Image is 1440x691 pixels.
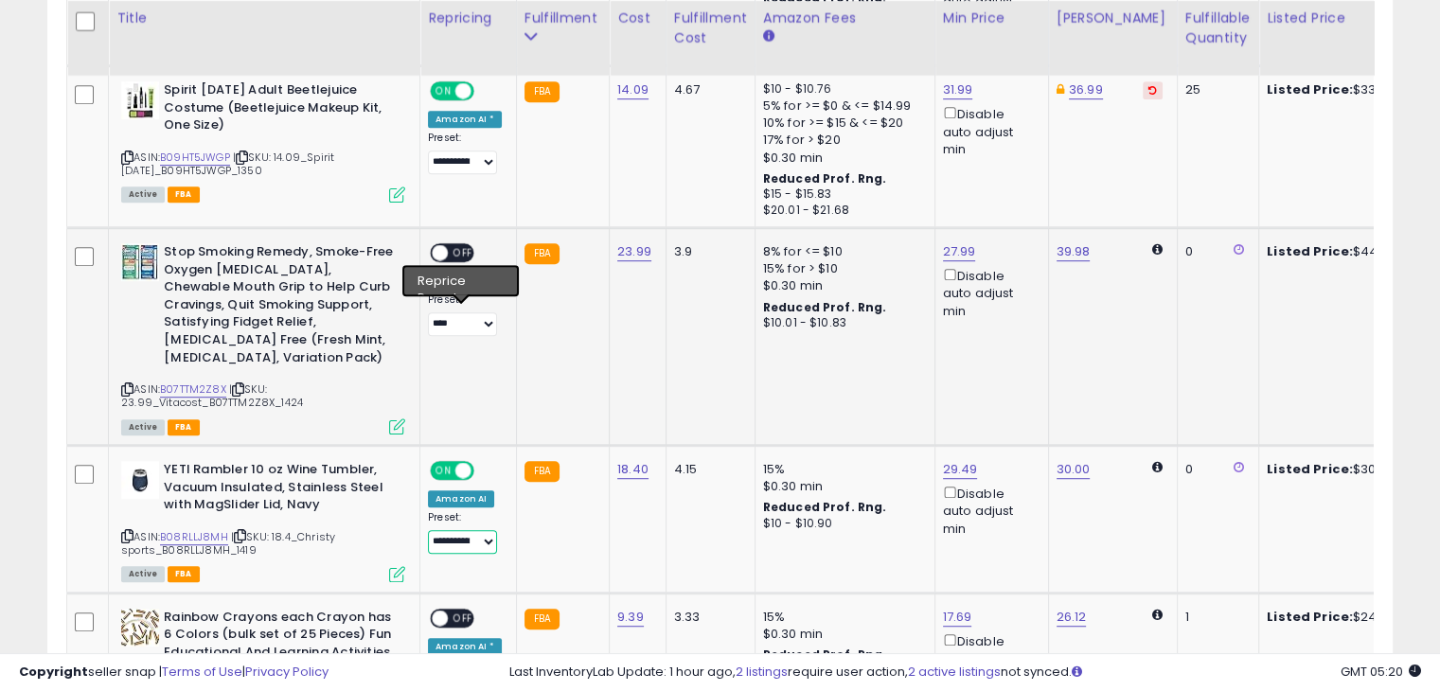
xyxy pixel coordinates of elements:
[943,265,1034,320] div: Disable auto adjust min
[428,273,494,290] div: Amazon AI
[164,243,394,371] b: Stop Smoking Remedy, Smoke-Free Oxygen [MEDICAL_DATA], Chewable Mouth Grip to Help Curb Cravings,...
[763,170,887,186] b: Reduced Prof. Rng.
[763,478,920,495] div: $0.30 min
[1341,663,1421,681] span: 2025-10-9 05:20 GMT
[1057,460,1091,479] a: 30.00
[617,608,644,627] a: 9.39
[674,243,740,260] div: 3.9
[471,83,502,99] span: OFF
[524,243,560,264] small: FBA
[1267,461,1424,478] div: $30.99
[164,461,394,519] b: YETI Rambler 10 oz Wine Tumbler, Vacuum Insulated, Stainless Steel with MagSlider Lid, Navy
[1069,80,1103,99] a: 36.99
[1267,460,1353,478] b: Listed Price:
[428,490,494,507] div: Amazon AI
[763,115,920,132] div: 10% for >= $15 & <= $20
[524,81,560,102] small: FBA
[763,28,774,45] small: Amazon Fees.
[617,242,651,261] a: 23.99
[763,315,920,331] div: $10.01 - $10.83
[908,663,1001,681] a: 2 active listings
[1057,608,1087,627] a: 26.12
[674,9,747,48] div: Fulfillment Cost
[1185,609,1244,626] div: 1
[1267,608,1353,626] b: Listed Price:
[1185,461,1244,478] div: 0
[1267,609,1424,626] div: $24.36
[763,243,920,260] div: 8% for <= $10
[432,463,455,479] span: ON
[1267,9,1431,28] div: Listed Price
[763,499,887,515] b: Reduced Prof. Rng.
[121,150,334,178] span: | SKU: 14.09_Spirit [DATE]_B09HT5JWGP_1350
[674,609,740,626] div: 3.33
[121,566,165,582] span: All listings currently available for purchase on Amazon
[164,81,394,139] b: Spirit [DATE] Adult Beetlejuice Costume (Beetlejuice Makeup Kit, One Size)
[160,381,226,398] a: B07TTM2Z8X
[763,81,920,97] div: $10 - $10.76
[617,80,649,99] a: 14.09
[121,81,159,119] img: 41zQYtnJKQL._SL40_.jpg
[168,186,200,203] span: FBA
[1057,9,1169,28] div: [PERSON_NAME]
[121,81,405,201] div: ASIN:
[428,511,502,554] div: Preset:
[448,245,478,261] span: OFF
[943,483,1034,538] div: Disable auto adjust min
[763,132,920,149] div: 17% for > $20
[168,566,200,582] span: FBA
[1267,242,1353,260] b: Listed Price:
[121,461,405,580] div: ASIN:
[1185,81,1244,98] div: 25
[943,608,972,627] a: 17.69
[121,243,405,433] div: ASIN:
[943,630,1034,685] div: Disable auto adjust min
[736,663,788,681] a: 2 listings
[471,463,502,479] span: OFF
[121,243,159,281] img: 517Lvwq7THL._SL40_.jpg
[943,242,976,261] a: 27.99
[1152,243,1163,256] i: Calculated using Dynamic Max Price.
[1185,9,1251,48] div: Fulfillable Quantity
[160,529,228,545] a: B08RLLJ8MH
[19,663,88,681] strong: Copyright
[763,461,920,478] div: 15%
[121,186,165,203] span: All listings currently available for purchase on Amazon
[162,663,242,681] a: Terms of Use
[763,186,920,203] div: $15 - $15.83
[763,150,920,167] div: $0.30 min
[432,83,455,99] span: ON
[448,610,478,626] span: OFF
[763,260,920,277] div: 15% for > $10
[763,9,927,28] div: Amazon Fees
[1057,242,1091,261] a: 39.98
[245,663,329,681] a: Privacy Policy
[524,461,560,482] small: FBA
[524,9,601,28] div: Fulfillment
[428,132,502,174] div: Preset:
[428,9,508,28] div: Repricing
[121,419,165,435] span: All listings currently available for purchase on Amazon
[509,664,1421,682] div: Last InventoryLab Update: 1 hour ago, require user action, not synced.
[524,609,560,629] small: FBA
[168,419,200,435] span: FBA
[763,277,920,294] div: $0.30 min
[428,111,502,128] div: Amazon AI *
[1267,80,1353,98] b: Listed Price:
[121,609,159,647] img: 51bigR8pHoL._SL40_.jpg
[116,9,412,28] div: Title
[763,299,887,315] b: Reduced Prof. Rng.
[1267,81,1424,98] div: $33.86
[763,203,920,219] div: $20.01 - $21.68
[763,97,920,115] div: 5% for >= $0 & <= $14.99
[1152,461,1163,473] i: Calculated using Dynamic Max Price.
[121,461,159,499] img: 31dZonLQ6RL._SL40_.jpg
[121,529,335,558] span: | SKU: 18.4_Christy sports_B08RLLJ8MH_1419
[943,460,978,479] a: 29.49
[1185,243,1244,260] div: 0
[943,103,1034,158] div: Disable auto adjust min
[428,293,502,336] div: Preset:
[674,81,740,98] div: 4.67
[617,460,649,479] a: 18.40
[19,664,329,682] div: seller snap | |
